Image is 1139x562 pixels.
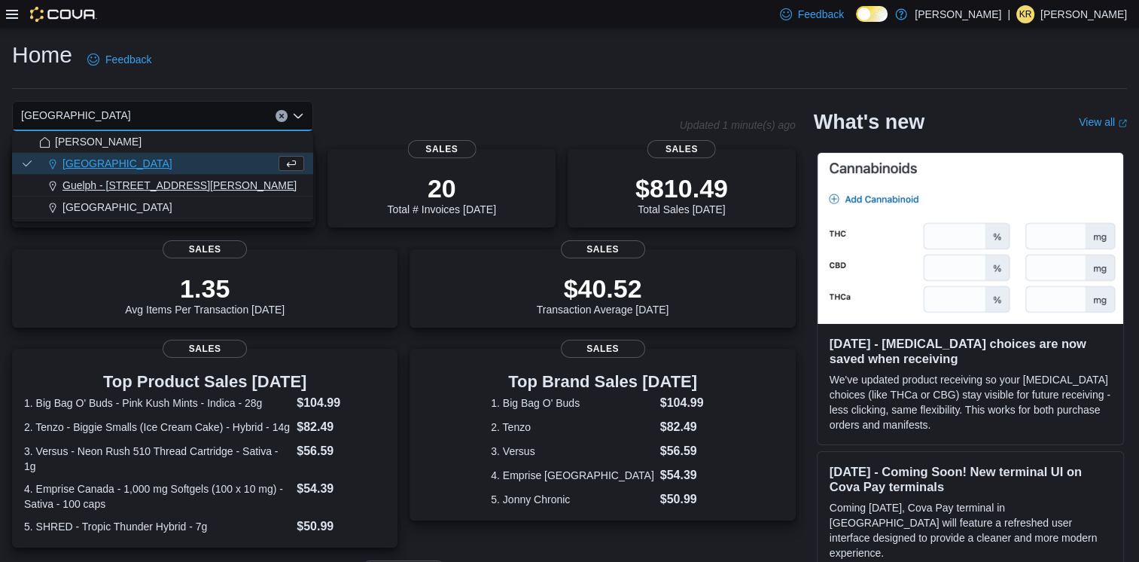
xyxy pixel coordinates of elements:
span: Dark Mode [856,22,857,23]
button: Guelph - [STREET_ADDRESS][PERSON_NAME] [12,175,313,197]
p: We've updated product receiving so your [MEDICAL_DATA] choices (like THCa or CBG) stay visible fo... [830,372,1111,432]
input: Dark Mode [856,6,888,22]
h2: What's new [814,110,924,134]
span: KR [1019,5,1032,23]
h3: Top Product Sales [DATE] [24,373,385,391]
span: [GEOGRAPHIC_DATA] [62,156,172,171]
span: Feedback [798,7,844,22]
h1: Home [12,40,72,70]
dt: 3. Versus [491,444,654,459]
dd: $82.49 [297,418,385,436]
dd: $50.99 [297,518,385,536]
span: Sales [647,140,716,158]
span: [PERSON_NAME] [55,134,142,149]
dt: 4. Emprise [GEOGRAPHIC_DATA] [491,468,654,483]
span: Sales [561,240,645,258]
dd: $54.39 [660,466,714,484]
dt: 5. SHRED - Tropic Thunder Hybrid - 7g [24,519,291,534]
div: Total Sales [DATE] [635,173,728,215]
svg: External link [1118,119,1127,128]
dt: 1. Big Bag O' Buds - Pink Kush Mints - Indica - 28g [24,396,291,411]
p: Coming [DATE], Cova Pay terminal in [GEOGRAPHIC_DATA] will feature a refreshed user interface des... [830,500,1111,560]
p: 20 [388,173,496,203]
button: [PERSON_NAME] [12,131,313,153]
span: [GEOGRAPHIC_DATA] [62,200,172,215]
span: Sales [561,340,645,358]
img: Cova [30,7,97,22]
span: [GEOGRAPHIC_DATA] [21,106,131,124]
button: Clear input [276,110,288,122]
button: [GEOGRAPHIC_DATA] [12,197,313,218]
dd: $82.49 [660,418,714,436]
div: Avg Items Per Transaction [DATE] [125,273,285,316]
a: Feedback [81,44,157,75]
dd: $104.99 [660,394,714,412]
span: Sales [407,140,476,158]
dt: 4. Emprise Canada - 1,000 mg Softgels (100 x 10 mg) - Sativa - 100 caps [24,481,291,512]
dt: 5. Jonny Chronic [491,492,654,507]
div: Choose from the following options [12,131,313,218]
span: Sales [163,340,247,358]
p: [PERSON_NAME] [1040,5,1127,23]
div: Kelsie Rutledge [1016,5,1034,23]
a: View allExternal link [1079,116,1127,128]
p: [PERSON_NAME] [915,5,1001,23]
p: Updated 1 minute(s) ago [680,119,796,131]
h3: [DATE] - [MEDICAL_DATA] choices are now saved when receiving [830,336,1111,366]
dt: 2. Tenzo - Biggie Smalls (Ice Cream Cake) - Hybrid - 14g [24,420,291,435]
button: [GEOGRAPHIC_DATA] [12,153,313,175]
span: Sales [163,240,247,258]
h3: [DATE] - Coming Soon! New terminal UI on Cova Pay terminals [830,464,1111,494]
div: Total # Invoices [DATE] [388,173,496,215]
p: 1.35 [125,273,285,304]
div: Transaction Average [DATE] [537,273,669,316]
button: Close list of options [292,110,304,122]
p: $40.52 [537,273,669,304]
span: Feedback [105,52,151,67]
dt: 1. Big Bag O' Buds [491,396,654,411]
h3: Top Brand Sales [DATE] [491,373,714,391]
dd: $56.59 [660,442,714,460]
dd: $54.39 [297,480,385,498]
dd: $56.59 [297,442,385,460]
dt: 2. Tenzo [491,420,654,435]
dt: 3. Versus - Neon Rush 510 Thread Cartridge - Sativa - 1g [24,444,291,474]
p: | [1007,5,1010,23]
span: Guelph - [STREET_ADDRESS][PERSON_NAME] [62,178,297,193]
p: $810.49 [635,173,728,203]
dd: $104.99 [297,394,385,412]
dd: $50.99 [660,490,714,509]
